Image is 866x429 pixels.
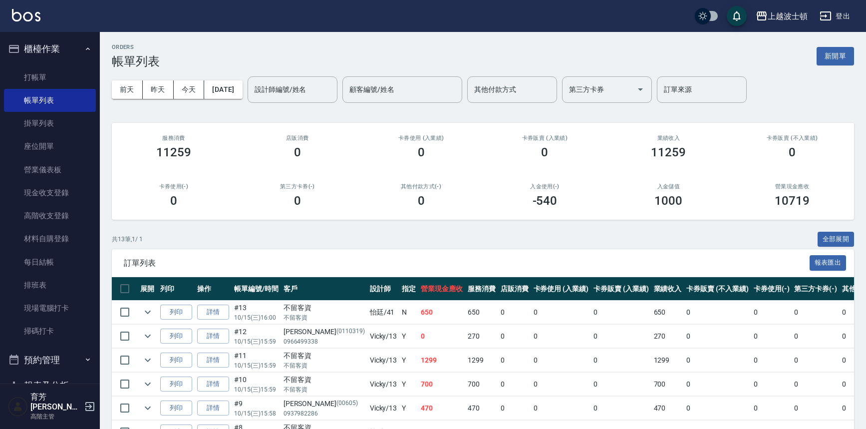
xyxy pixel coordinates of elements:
p: 10/15 (三) 16:00 [234,313,279,322]
p: 不留客資 [284,361,365,370]
th: 指定 [399,277,418,301]
a: 營業儀表板 [4,158,96,181]
td: 0 [591,301,651,324]
h3: 0 [789,145,796,159]
td: 0 [591,373,651,396]
td: 0 [751,301,792,324]
button: 列印 [160,401,192,416]
td: Vicky /13 [367,373,400,396]
th: 卡券使用(-) [751,277,792,301]
h3: 0 [418,145,425,159]
th: 展開 [138,277,158,301]
td: 470 [651,397,684,420]
td: 0 [591,349,651,372]
div: 不留客資 [284,351,365,361]
div: [PERSON_NAME] [284,399,365,409]
td: 700 [651,373,684,396]
h3: 0 [294,145,301,159]
h3: -540 [533,194,558,208]
a: 報表匯出 [810,258,847,267]
button: Open [632,81,648,97]
img: Logo [12,9,40,21]
th: 營業現金應收 [418,277,465,301]
h2: 其他付款方式(-) [371,183,471,190]
p: 不留客資 [284,313,365,322]
td: 700 [465,373,498,396]
button: 登出 [816,7,854,25]
img: Person [8,397,28,417]
a: 新開單 [817,51,854,60]
h2: 第三方卡券(-) [248,183,347,190]
a: 每日結帳 [4,251,96,274]
h3: 0 [541,145,548,159]
td: 650 [418,301,465,324]
h3: 0 [170,194,177,208]
td: N [399,301,418,324]
h3: 服務消費 [124,135,224,141]
td: 0 [418,325,465,348]
button: 櫃檯作業 [4,36,96,62]
h2: 卡券使用(-) [124,183,224,190]
h3: 帳單列表 [112,54,160,68]
td: 0 [792,301,840,324]
td: 0 [751,397,792,420]
td: Y [399,373,418,396]
h3: 11259 [156,145,191,159]
button: 今天 [174,80,205,99]
button: expand row [140,401,155,416]
a: 詳情 [197,353,229,368]
a: 掛單列表 [4,112,96,135]
button: expand row [140,305,155,320]
td: 0 [531,373,591,396]
th: 卡券使用 (入業績) [531,277,591,301]
td: #9 [232,397,281,420]
td: 1299 [465,349,498,372]
button: 報表匯出 [810,255,847,271]
th: 服務消費 [465,277,498,301]
td: 0 [751,373,792,396]
button: [DATE] [204,80,242,99]
td: 470 [418,397,465,420]
td: 0 [792,325,840,348]
button: 上越波士頓 [752,6,812,26]
td: #12 [232,325,281,348]
p: 10/15 (三) 15:58 [234,409,279,418]
a: 高階收支登錄 [4,204,96,227]
td: 650 [651,301,684,324]
th: 店販消費 [498,277,531,301]
h3: 0 [294,194,301,208]
td: 0 [531,325,591,348]
button: expand row [140,329,155,344]
th: 卡券販賣 (入業績) [591,277,651,301]
a: 帳單列表 [4,89,96,112]
h2: 卡券使用 (入業績) [371,135,471,141]
a: 現金收支登錄 [4,181,96,204]
td: 0 [498,349,531,372]
a: 打帳單 [4,66,96,89]
button: 新開單 [817,47,854,65]
h3: 0 [418,194,425,208]
td: 0 [751,325,792,348]
button: 報表及分析 [4,373,96,399]
p: 高階主管 [30,412,81,421]
td: Y [399,325,418,348]
div: 不留客資 [284,375,365,385]
td: 0 [792,397,840,420]
td: 1299 [418,349,465,372]
td: 0 [591,397,651,420]
td: 0 [684,373,751,396]
th: 帳單編號/時間 [232,277,281,301]
th: 業績收入 [651,277,684,301]
button: 列印 [160,329,192,344]
a: 詳情 [197,401,229,416]
th: 列印 [158,277,195,301]
button: 全部展開 [818,232,855,247]
td: 470 [465,397,498,420]
p: 10/15 (三) 15:59 [234,337,279,346]
td: Vicky /13 [367,325,400,348]
button: 列印 [160,305,192,320]
button: 列印 [160,377,192,392]
h2: 卡券販賣 (入業績) [495,135,594,141]
h2: 店販消費 [248,135,347,141]
a: 現場電腦打卡 [4,297,96,320]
